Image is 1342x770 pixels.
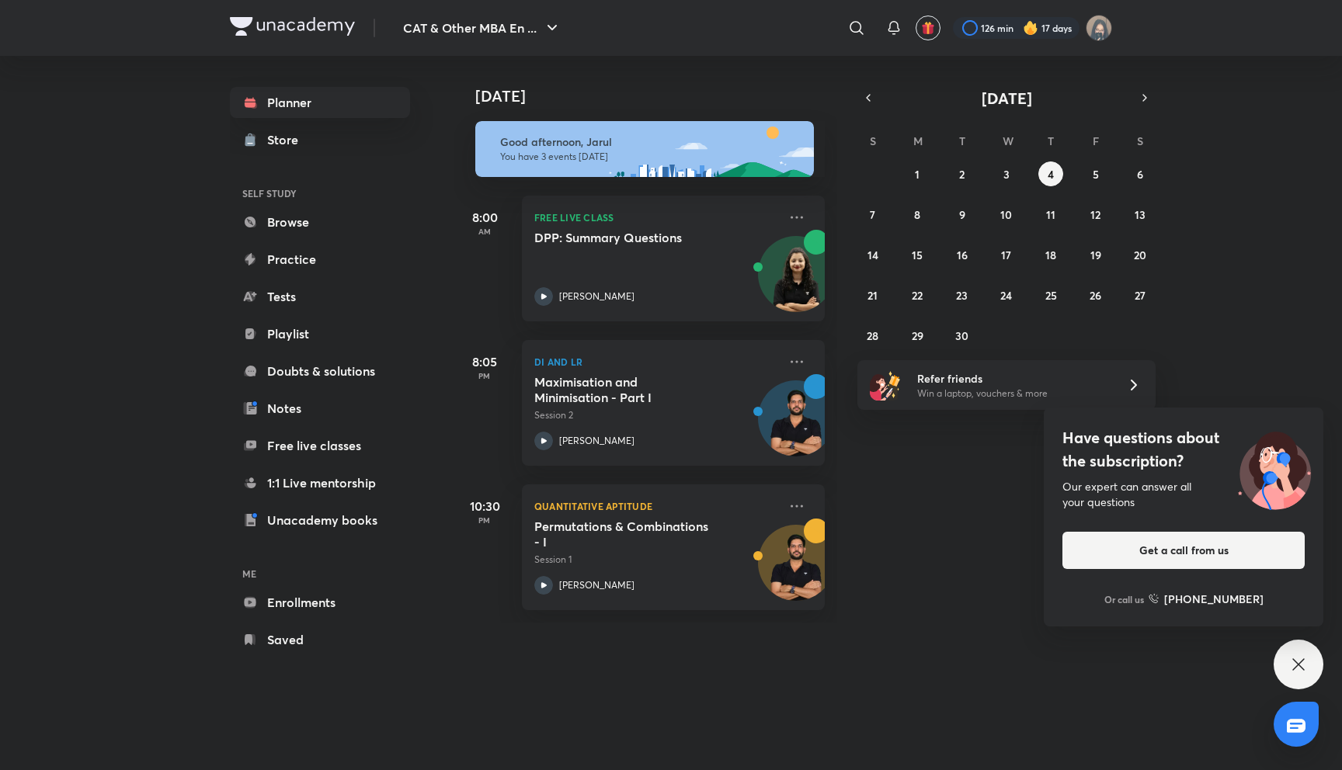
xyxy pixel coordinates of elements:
button: September 3, 2025 [994,161,1019,186]
p: Session 2 [534,408,778,422]
abbr: September 4, 2025 [1048,167,1054,182]
a: Unacademy books [230,505,410,536]
button: September 12, 2025 [1083,202,1108,227]
button: September 18, 2025 [1038,242,1063,267]
img: Avatar [759,245,833,319]
p: You have 3 events [DATE] [500,151,800,163]
a: 1:1 Live mentorship [230,467,410,498]
abbr: September 5, 2025 [1093,167,1099,182]
abbr: September 23, 2025 [956,288,968,303]
abbr: September 22, 2025 [912,288,923,303]
abbr: September 17, 2025 [1001,248,1011,262]
abbr: September 14, 2025 [867,248,878,262]
p: FREE LIVE CLASS [534,208,778,227]
button: September 7, 2025 [860,202,885,227]
p: PM [454,371,516,380]
abbr: September 3, 2025 [1003,167,1010,182]
a: Saved [230,624,410,655]
a: Enrollments [230,587,410,618]
p: Win a laptop, vouchers & more [917,387,1108,401]
abbr: September 25, 2025 [1045,288,1057,303]
h6: SELF STUDY [230,180,410,206]
a: Store [230,124,410,155]
h6: [PHONE_NUMBER] [1164,591,1264,607]
button: September 14, 2025 [860,242,885,267]
h6: Good afternoon, Jarul [500,135,800,149]
div: Store [267,130,308,149]
abbr: September 6, 2025 [1137,167,1143,182]
abbr: Tuesday [959,134,965,148]
button: September 20, 2025 [1128,242,1153,267]
p: AM [454,227,516,236]
a: Practice [230,244,410,275]
abbr: September 20, 2025 [1134,248,1146,262]
button: September 13, 2025 [1128,202,1153,227]
abbr: September 26, 2025 [1090,288,1101,303]
p: [PERSON_NAME] [559,290,634,303]
button: September 6, 2025 [1128,161,1153,186]
button: September 9, 2025 [950,202,975,227]
a: Doubts & solutions [230,356,410,387]
h5: DPP: Summary Questions [534,230,728,245]
a: Notes [230,393,410,424]
abbr: September 8, 2025 [914,207,920,222]
abbr: September 29, 2025 [912,328,923,343]
a: Tests [230,281,410,312]
h4: [DATE] [475,87,840,106]
abbr: September 15, 2025 [912,248,923,262]
abbr: September 16, 2025 [957,248,968,262]
button: September 28, 2025 [860,323,885,348]
p: [PERSON_NAME] [559,434,634,448]
h6: ME [230,560,410,587]
button: September 2, 2025 [950,161,975,186]
a: Planner [230,87,410,118]
button: September 8, 2025 [905,202,930,227]
abbr: Friday [1093,134,1099,148]
abbr: September 24, 2025 [1000,288,1012,303]
abbr: September 7, 2025 [870,207,875,222]
abbr: September 21, 2025 [867,288,878,303]
h5: Permutations & Combinations - I [534,519,728,550]
a: Company Logo [230,17,355,40]
abbr: Thursday [1048,134,1054,148]
abbr: September 12, 2025 [1090,207,1100,222]
button: September 23, 2025 [950,283,975,307]
abbr: September 10, 2025 [1000,207,1012,222]
button: September 21, 2025 [860,283,885,307]
button: September 10, 2025 [994,202,1019,227]
a: Browse [230,206,410,238]
button: September 19, 2025 [1083,242,1108,267]
button: September 4, 2025 [1038,161,1063,186]
a: Playlist [230,318,410,349]
a: Free live classes [230,430,410,461]
button: September 25, 2025 [1038,283,1063,307]
p: Quantitative Aptitude [534,497,778,515]
button: September 16, 2025 [950,242,975,267]
abbr: September 9, 2025 [959,207,965,222]
p: DI and LR [534,352,778,371]
img: Company Logo [230,17,355,36]
h4: Have questions about the subscription? [1062,426,1305,473]
p: Or call us [1104,592,1144,606]
img: Avatar [759,533,833,608]
button: September 26, 2025 [1083,283,1108,307]
abbr: Sunday [870,134,876,148]
button: avatar [916,16,940,40]
button: Get a call from us [1062,532,1305,569]
abbr: September 1, 2025 [915,167,920,182]
abbr: September 28, 2025 [867,328,878,343]
abbr: September 30, 2025 [955,328,968,343]
div: Our expert can answer all your questions [1062,479,1305,510]
h5: 8:05 [454,352,516,371]
button: September 22, 2025 [905,283,930,307]
img: avatar [921,21,935,35]
img: streak [1023,20,1038,36]
button: September 5, 2025 [1083,161,1108,186]
abbr: September 2, 2025 [959,167,965,182]
button: September 11, 2025 [1038,202,1063,227]
abbr: September 27, 2025 [1135,288,1146,303]
abbr: September 11, 2025 [1046,207,1055,222]
abbr: Wednesday [1003,134,1013,148]
h5: 10:30 [454,497,516,515]
button: September 27, 2025 [1128,283,1153,307]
